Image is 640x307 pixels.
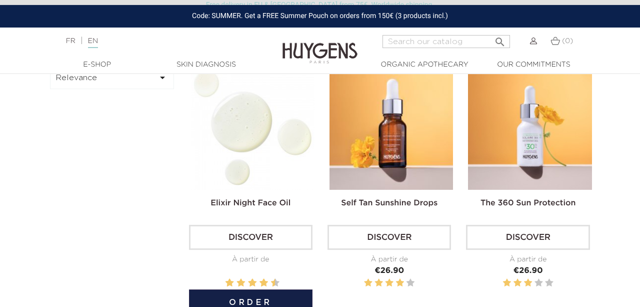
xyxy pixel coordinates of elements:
label: 9 [269,277,270,289]
div: À partir de [189,254,312,265]
label: 8 [261,277,266,289]
label: 5 [406,277,414,289]
label: 4 [396,277,404,289]
a: Organic Apothecary [374,60,474,70]
label: 1 [503,277,511,289]
label: 3 [385,277,393,289]
a: E-Shop [47,60,147,70]
label: 7 [257,277,259,289]
label: 10 [272,277,277,289]
label: 1 [364,277,372,289]
img: Huygens [282,27,357,65]
label: 4 [534,277,542,289]
span: (0) [562,38,573,45]
label: 2 [374,277,382,289]
span: €26.90 [513,267,543,275]
label: 3 [235,277,236,289]
div: À partir de [327,254,451,265]
label: 2 [227,277,232,289]
label: 5 [246,277,247,289]
label: 5 [545,277,553,289]
a: Discover [327,225,451,250]
a: Our commitments [483,60,583,70]
div: | [61,35,259,47]
a: Skin Diagnosis [156,60,256,70]
i:  [156,72,168,84]
button:  [491,32,509,46]
img: Self Tan Sunshine Drops [329,66,453,190]
a: Self Tan Sunshine Drops [341,199,437,207]
input: Search [382,35,510,48]
label: 1 [223,277,225,289]
div: À partir de [466,254,589,265]
i:  [494,33,506,45]
label: 6 [250,277,255,289]
img: The 360 Sun Protection [468,66,591,190]
a: EN [88,38,98,48]
label: 4 [238,277,243,289]
a: Discover [466,225,589,250]
button: Relevance [50,66,174,89]
a: Elixir Night Face Oil [210,199,290,207]
span: €26.90 [374,267,404,275]
a: FR [66,38,75,45]
a: Discover [189,225,312,250]
label: 3 [524,277,532,289]
label: 2 [513,277,521,289]
a: The 360 Sun Protection [480,199,575,207]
